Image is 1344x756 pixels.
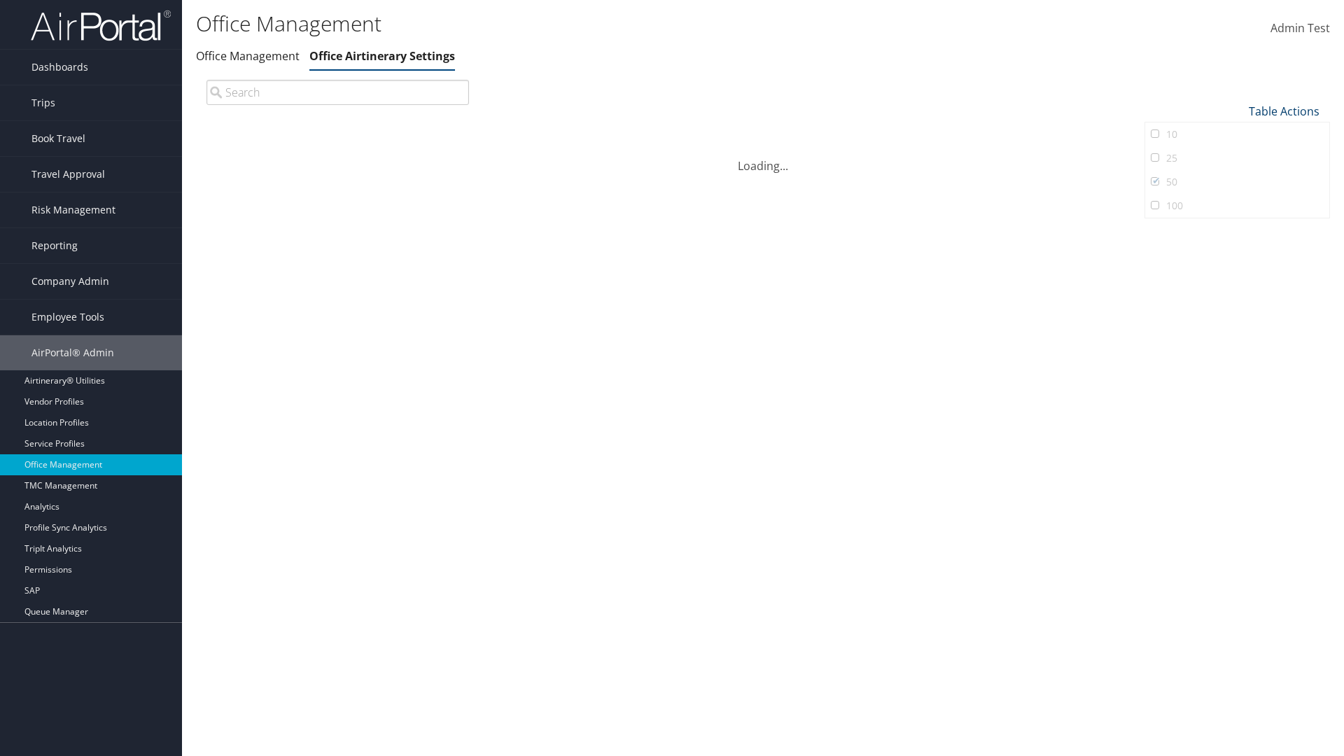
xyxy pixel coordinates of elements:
span: Trips [31,85,55,120]
span: Company Admin [31,264,109,299]
span: Book Travel [31,121,85,156]
span: Reporting [31,228,78,263]
span: AirPortal® Admin [31,335,114,370]
span: Travel Approval [31,157,105,192]
span: Risk Management [31,192,115,227]
a: 100 [1145,194,1329,218]
a: 10 [1145,122,1329,146]
a: 25 [1145,146,1329,170]
img: airportal-logo.png [31,9,171,42]
span: Dashboards [31,50,88,85]
a: 50 [1145,170,1329,194]
span: Employee Tools [31,300,104,335]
